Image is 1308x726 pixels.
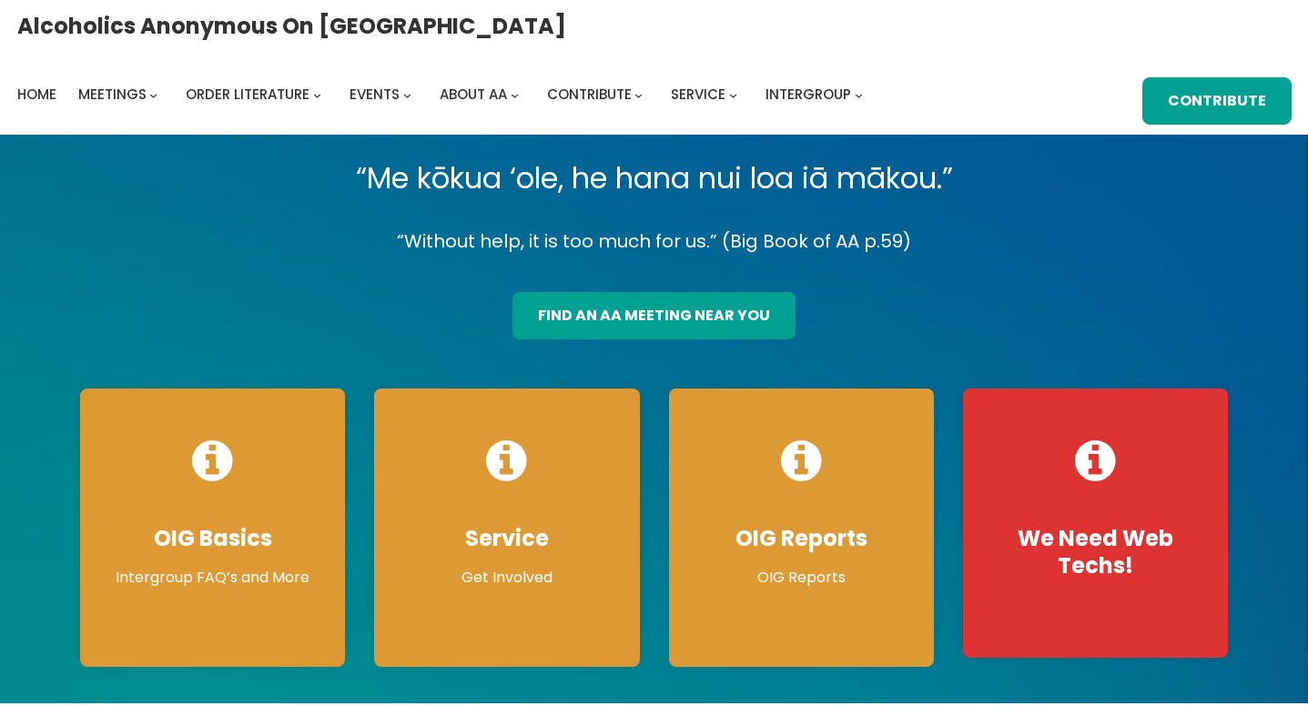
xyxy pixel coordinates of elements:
[1142,77,1291,125] a: Contribute
[66,153,1242,204] p: “Me kōkua ‘ole, he hana nui loa iā mākou.”
[78,85,147,104] span: Meetings
[687,567,916,589] p: OIG Reports
[671,82,725,107] a: Service
[186,85,309,104] span: Order Literature
[547,85,632,104] span: Contribute
[981,525,1210,580] h4: We Need Web Techs!
[729,90,737,98] button: Service submenu
[403,90,411,98] button: Events submenu
[547,82,632,107] a: Contribute
[66,226,1242,257] p: “Without help, it is too much for us.” (Big Book of AA p.59)
[149,90,157,98] button: Meetings submenu
[313,90,321,98] button: Order Literature submenu
[350,85,400,104] span: Events
[512,292,795,339] a: find an aa meeting near you
[78,82,147,107] a: Meetings
[350,82,400,107] a: Events
[98,525,327,552] h4: OIG Basics
[671,85,725,104] span: Service
[392,567,621,589] p: Get Involved
[17,82,56,107] a: Home
[17,6,566,45] a: Alcoholics Anonymous on [GEOGRAPHIC_DATA]
[634,90,643,98] button: Contribute submenu
[392,525,621,552] h4: Service
[855,90,863,98] button: Intergroup submenu
[98,567,327,589] p: Intergroup FAQ’s and More
[687,525,916,552] h4: OIG Reports
[440,82,507,107] a: About AA
[17,82,869,107] nav: Intergroup
[766,85,851,104] span: Intergroup
[766,82,851,107] a: Intergroup
[440,85,507,104] span: About AA
[511,90,519,98] button: About AA submenu
[17,85,56,104] span: Home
